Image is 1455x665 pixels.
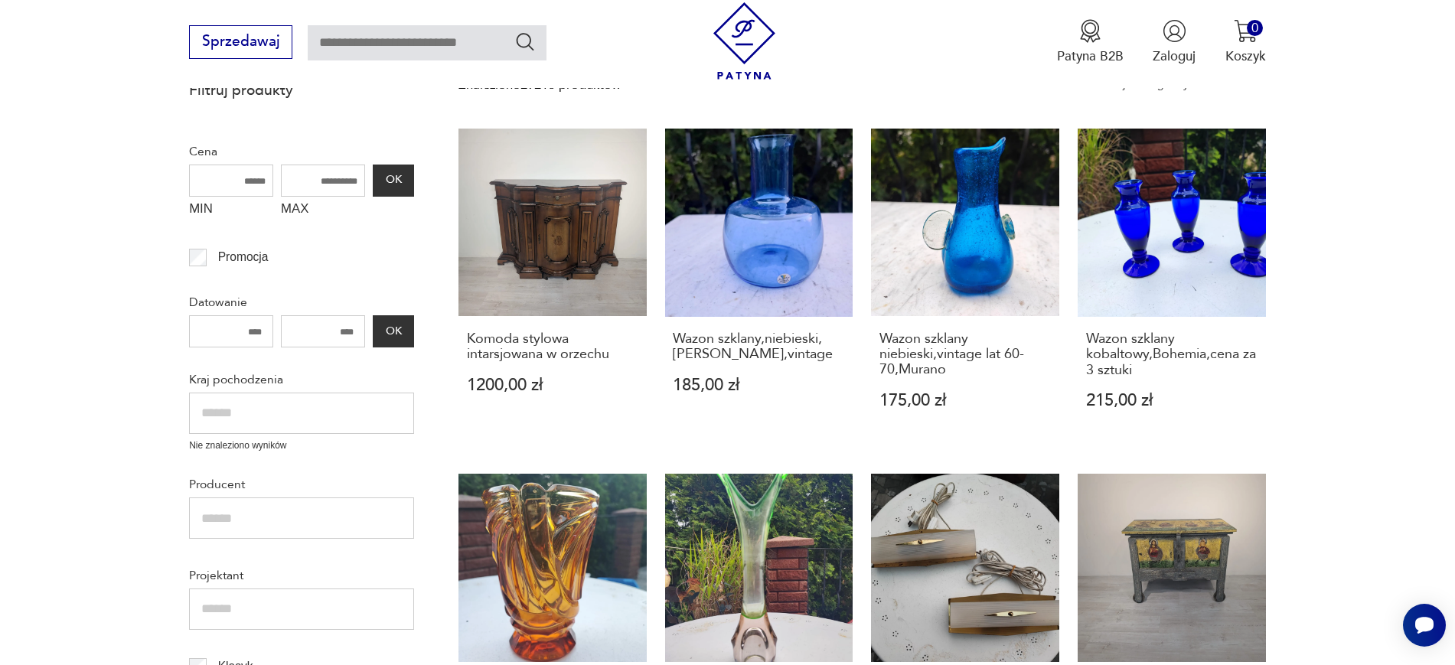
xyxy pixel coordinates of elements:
h3: Komoda stylowa intarsjowana w orzechu [467,331,638,363]
img: Ikonka użytkownika [1163,19,1186,43]
img: Ikona medalu [1078,19,1102,43]
p: 215,00 zł [1086,393,1258,409]
p: 185,00 zł [673,377,844,393]
p: 175,00 zł [879,393,1051,409]
p: Cena [189,142,414,161]
p: Nie znaleziono wyników [189,438,414,453]
a: Wazon szklany kobaltowy,Bohemia,cena za 3 sztukiWazon szklany kobaltowy,Bohemia,cena za 3 sztuki2... [1078,129,1266,445]
div: 0 [1247,20,1263,36]
a: Sprzedawaj [189,37,292,49]
p: Producent [189,474,414,494]
button: OK [373,315,414,347]
img: Patyna - sklep z meblami i dekoracjami vintage [706,2,783,80]
button: Szukaj [514,31,537,53]
button: OK [373,165,414,197]
p: 1200,00 zł [467,377,638,393]
button: Patyna B2B [1057,19,1124,65]
a: Komoda stylowa intarsjowana w orzechuKomoda stylowa intarsjowana w orzechu1200,00 zł [458,129,647,445]
button: 0Koszyk [1225,19,1266,65]
p: Kraj pochodzenia [189,370,414,390]
iframe: Smartsupp widget button [1403,604,1446,647]
p: Zaloguj [1153,47,1196,65]
img: Ikona koszyka [1234,19,1258,43]
p: Promocja [218,247,269,267]
a: Wazon szklany niebieski,vintage lat 60-70,MuranoWazon szklany niebieski,vintage lat 60-70,Murano1... [871,129,1059,445]
label: MAX [281,197,365,226]
p: Datowanie [189,292,414,312]
p: Patyna B2B [1057,47,1124,65]
label: MIN [189,197,273,226]
p: Filtruj produkty [189,80,414,100]
p: Koszyk [1225,47,1266,65]
button: Sprzedawaj [189,25,292,59]
a: Ikona medaluPatyna B2B [1057,19,1124,65]
h3: Wazon szklany kobaltowy,Bohemia,cena za 3 sztuki [1086,331,1258,378]
h3: Wazon szklany,niebieski,[PERSON_NAME],vintage [673,331,844,363]
a: Wazon szklany,niebieski,Kosta Boda,vintageWazon szklany,niebieski,[PERSON_NAME],vintage185,00 zł [665,129,853,445]
h3: Wazon szklany niebieski,vintage lat 60-70,Murano [879,331,1051,378]
button: Zaloguj [1153,19,1196,65]
p: Projektant [189,566,414,585]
